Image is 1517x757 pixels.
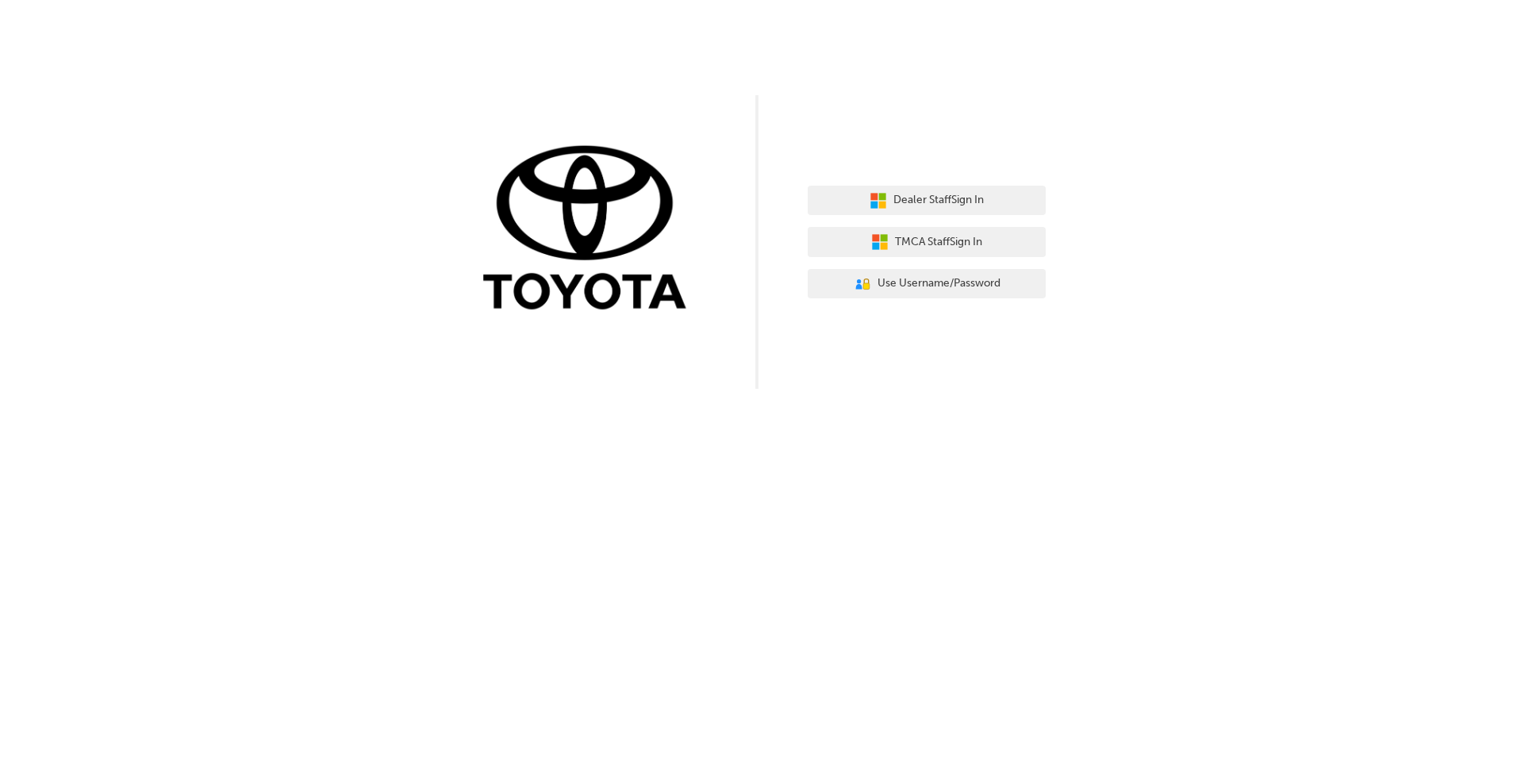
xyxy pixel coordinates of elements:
[893,191,984,209] span: Dealer Staff Sign In
[878,275,1000,293] span: Use Username/Password
[808,269,1046,299] button: Use Username/Password
[808,186,1046,216] button: Dealer StaffSign In
[471,142,709,317] img: Trak
[895,233,982,252] span: TMCA Staff Sign In
[808,227,1046,257] button: TMCA StaffSign In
